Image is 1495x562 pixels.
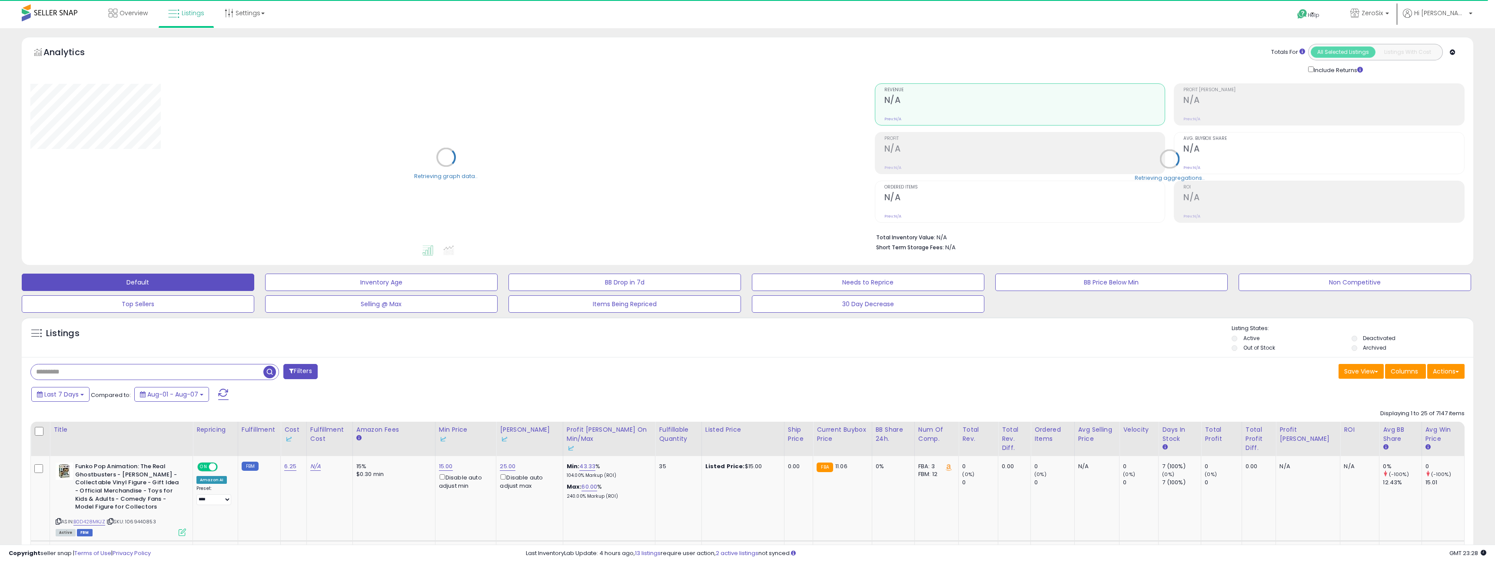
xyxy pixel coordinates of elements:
[414,172,478,180] div: Retrieving graph data..
[1205,425,1238,443] div: Total Profit
[1135,174,1205,182] div: Retrieving aggregations..
[439,462,453,471] a: 15.00
[46,327,80,340] h5: Listings
[705,425,781,434] div: Listed Price
[1279,425,1336,443] div: Profit [PERSON_NAME]
[1383,425,1418,443] div: Avg BB Share
[563,422,655,456] th: The percentage added to the cost of goods (COGS) that forms the calculator for Min & Max prices.
[1425,443,1431,451] small: Avg Win Price.
[508,274,741,291] button: BB Drop in 7d
[1431,471,1451,478] small: (-100%)
[77,529,93,536] span: FBM
[1308,11,1319,19] span: Help
[439,435,448,443] img: InventoryLab Logo
[439,434,493,443] div: Some or all of the values in this column are provided from Inventory Lab.
[283,364,317,379] button: Filters
[1383,463,1421,470] div: 0%
[439,473,490,489] div: Disable auto adjust min
[1403,9,1472,28] a: Hi [PERSON_NAME]
[635,549,661,557] a: 13 listings
[242,462,259,471] small: FBM
[1162,471,1174,478] small: (0%)
[1034,471,1046,478] small: (0%)
[1123,479,1158,486] div: 0
[1279,463,1333,470] div: N/A
[1375,46,1440,58] button: Listings With Cost
[356,470,429,478] div: $0.30 min
[356,463,429,470] div: 15%
[43,46,102,60] h5: Analytics
[1205,471,1217,478] small: (0%)
[31,387,90,402] button: Last 7 Days
[1034,463,1074,470] div: 0
[500,425,559,443] div: [PERSON_NAME]
[752,274,984,291] button: Needs to Reprice
[120,9,148,17] span: Overview
[567,483,582,491] b: Max:
[284,434,303,443] div: Some or all of the values in this column are provided from Inventory Lab.
[284,435,293,443] img: InventoryLab Logo
[1425,463,1464,470] div: 0
[500,434,559,443] div: Some or all of the values in this column are provided from Inventory Lab.
[567,483,649,499] div: %
[356,434,362,442] small: Amazon Fees.
[73,518,105,526] a: B0D428MKJZ
[265,274,498,291] button: Inventory Age
[1383,443,1388,451] small: Avg BB Share.
[500,435,508,443] img: InventoryLab Logo
[567,463,649,479] div: %
[1034,479,1074,486] div: 0
[22,295,254,313] button: Top Sellers
[439,425,493,443] div: Min Price
[659,425,698,443] div: Fulfillable Quantity
[567,444,575,453] img: InventoryLab Logo
[1002,425,1027,453] div: Total Rev. Diff.
[788,463,807,470] div: 0.00
[567,443,652,453] div: Some or all of the values in this column are provided from Inventory Lab.
[918,463,952,470] div: FBA: 3
[1123,425,1155,434] div: Velocity
[74,549,111,557] a: Terms of Use
[1389,471,1409,478] small: (-100%)
[962,479,998,486] div: 0
[356,425,432,434] div: Amazon Fees
[216,463,230,471] span: OFF
[196,476,227,484] div: Amazon AI
[75,463,181,513] b: Funko Pop Animation: The Real Ghostbusters - [PERSON_NAME] - Collectable Vinyl Figure - Gift Idea...
[918,425,955,443] div: Num of Comp.
[1339,364,1384,379] button: Save View
[1243,334,1259,342] label: Active
[9,549,151,558] div: seller snap | |
[705,463,777,470] div: $15.00
[9,549,40,557] strong: Copyright
[1205,463,1242,470] div: 0
[1391,367,1418,376] span: Columns
[91,391,131,399] span: Compared to:
[995,274,1228,291] button: BB Price Below Min
[1297,9,1308,20] i: Get Help
[1123,463,1158,470] div: 0
[817,425,868,443] div: Current Buybox Price
[1246,425,1272,453] div: Total Profit Diff.
[1162,463,1201,470] div: 7 (100%)
[1246,463,1269,470] div: 0.00
[44,390,79,399] span: Last 7 Days
[1449,549,1486,557] span: 2025-08-15 23:28 GMT
[1290,2,1336,28] a: Help
[1232,324,1473,333] p: Listing States:
[1243,344,1275,351] label: Out of Stock
[1383,479,1421,486] div: 12.43%
[716,549,758,557] a: 2 active listings
[1385,364,1426,379] button: Columns
[1271,48,1305,56] div: Totals For
[817,463,833,472] small: FBA
[1344,425,1375,434] div: ROI
[508,295,741,313] button: Items Being Repriced
[876,463,908,470] div: 0%
[284,425,303,443] div: Cost
[659,463,694,470] div: 35
[1363,344,1386,351] label: Archived
[1002,463,1024,470] div: 0.00
[579,462,595,471] a: 43.33
[918,470,952,478] div: FBM: 12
